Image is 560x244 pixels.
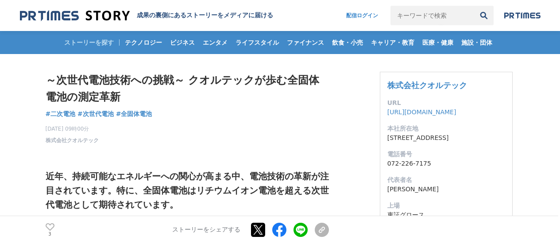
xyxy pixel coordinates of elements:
[367,31,418,54] a: キャリア・教育
[387,150,505,159] dt: 電話番号
[121,39,166,46] span: テクノロジー
[474,6,494,25] button: 検索
[419,39,457,46] span: 医療・健康
[283,39,328,46] span: ファイナンス
[283,31,328,54] a: ファイナンス
[20,10,273,22] a: 成果の裏側にあるストーリーをメディアに届ける 成果の裏側にあるストーリーをメディアに届ける
[387,185,505,194] dd: [PERSON_NAME]
[166,31,198,54] a: ビジネス
[46,125,99,133] span: [DATE] 09時00分
[46,171,329,209] strong: 近年、持続可能なエネルギーへの関心が高まる中、電池技術の革新が注目されています。特に、全固体電池はリチウムイオン電池を超える次世代電池として期待されています。
[387,201,505,210] dt: 上場
[232,39,282,46] span: ライフスタイル
[232,31,282,54] a: ライフスタイル
[116,110,152,118] span: #全固体電池
[387,81,467,90] a: 株式会社クオルテック
[504,12,541,19] img: prtimes
[458,39,496,46] span: 施設・団体
[387,133,505,143] dd: [STREET_ADDRESS]
[390,6,474,25] input: キーワードで検索
[116,109,152,119] a: #全固体電池
[77,109,114,119] a: #次世代電池
[20,10,130,22] img: 成果の裏側にあるストーリーをメディアに届ける
[172,226,240,234] p: ストーリーをシェアする
[387,108,456,116] a: [URL][DOMAIN_NAME]
[199,31,231,54] a: エンタメ
[46,72,329,106] h1: ～次世代電池技術への挑戦～ クオルテックが歩む全固体電池の測定革新
[77,110,114,118] span: #次世代電池
[387,98,505,108] dt: URL
[367,39,418,46] span: キャリア・教育
[121,31,166,54] a: テクノロジー
[387,175,505,185] dt: 代表者名
[166,39,198,46] span: ビジネス
[46,109,76,119] a: #二次電池
[387,124,505,133] dt: 本社所在地
[458,31,496,54] a: 施設・団体
[387,210,505,220] dd: 東証グロース
[419,31,457,54] a: 医療・健康
[46,110,76,118] span: #二次電池
[46,136,99,144] a: 株式会社クオルテック
[387,159,505,168] dd: 072-226-7175
[199,39,231,46] span: エンタメ
[46,232,54,236] p: 3
[328,31,367,54] a: 飲食・小売
[137,12,273,19] h2: 成果の裏側にあるストーリーをメディアに届ける
[328,39,367,46] span: 飲食・小売
[337,6,387,25] a: 配信ログイン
